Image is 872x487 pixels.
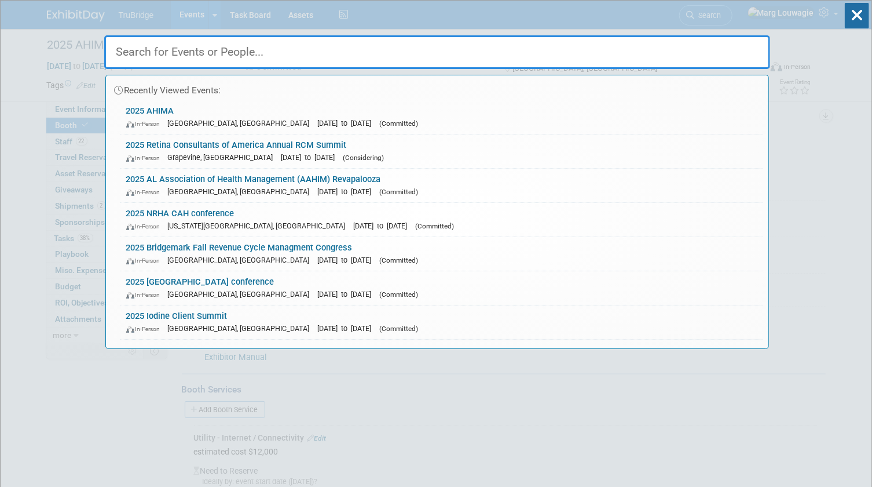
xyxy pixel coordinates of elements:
span: (Committed) [380,119,419,128]
span: [GEOGRAPHIC_DATA], [GEOGRAPHIC_DATA] [168,290,316,299]
span: In-Person [126,223,166,230]
span: Grapevine, [GEOGRAPHIC_DATA] [168,153,279,162]
span: (Committed) [416,222,455,230]
span: In-Person [126,291,166,299]
span: (Committed) [380,256,419,264]
a: 2025 Bridgemark Fall Revenue Cycle Managment Congress In-Person [GEOGRAPHIC_DATA], [GEOGRAPHIC_DA... [120,237,763,271]
input: Search for Events or People... [104,35,770,69]
span: In-Person [126,257,166,264]
span: [DATE] to [DATE] [281,153,341,162]
span: [DATE] to [DATE] [318,119,378,128]
a: 2025 Retina Consultants of America Annual RCM Summit In-Person Grapevine, [GEOGRAPHIC_DATA] [DATE... [120,135,763,168]
span: In-Person [126,120,166,128]
span: In-Person [126,325,166,333]
span: [DATE] to [DATE] [318,290,378,299]
span: [DATE] to [DATE] [318,324,378,333]
span: [US_STATE][GEOGRAPHIC_DATA], [GEOGRAPHIC_DATA] [168,221,351,230]
span: [DATE] to [DATE] [318,187,378,196]
span: [DATE] to [DATE] [318,256,378,264]
span: (Committed) [380,188,419,196]
span: (Committed) [380,290,419,299]
span: (Committed) [380,325,419,333]
span: [GEOGRAPHIC_DATA], [GEOGRAPHIC_DATA] [168,119,316,128]
span: [GEOGRAPHIC_DATA], [GEOGRAPHIC_DATA] [168,324,316,333]
span: [GEOGRAPHIC_DATA], [GEOGRAPHIC_DATA] [168,256,316,264]
span: In-Person [126,188,166,196]
a: 2025 Iodine Client Summit In-Person [GEOGRAPHIC_DATA], [GEOGRAPHIC_DATA] [DATE] to [DATE] (Commit... [120,306,763,339]
div: Recently Viewed Events: [112,75,763,100]
a: 2025 AL Association of Health Management (AAHIM) Revapalooza In-Person [GEOGRAPHIC_DATA], [GEOGRA... [120,169,763,202]
span: [DATE] to [DATE] [354,221,413,230]
a: 2025 NRHA CAH conference In-Person [US_STATE][GEOGRAPHIC_DATA], [GEOGRAPHIC_DATA] [DATE] to [DATE... [120,203,763,237]
span: [GEOGRAPHIC_DATA], [GEOGRAPHIC_DATA] [168,187,316,196]
a: 2025 AHIMA In-Person [GEOGRAPHIC_DATA], [GEOGRAPHIC_DATA] [DATE] to [DATE] (Committed) [120,100,763,134]
a: 2025 [GEOGRAPHIC_DATA] conference In-Person [GEOGRAPHIC_DATA], [GEOGRAPHIC_DATA] [DATE] to [DATE]... [120,271,763,305]
span: In-Person [126,154,166,162]
span: (Considering) [343,154,384,162]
